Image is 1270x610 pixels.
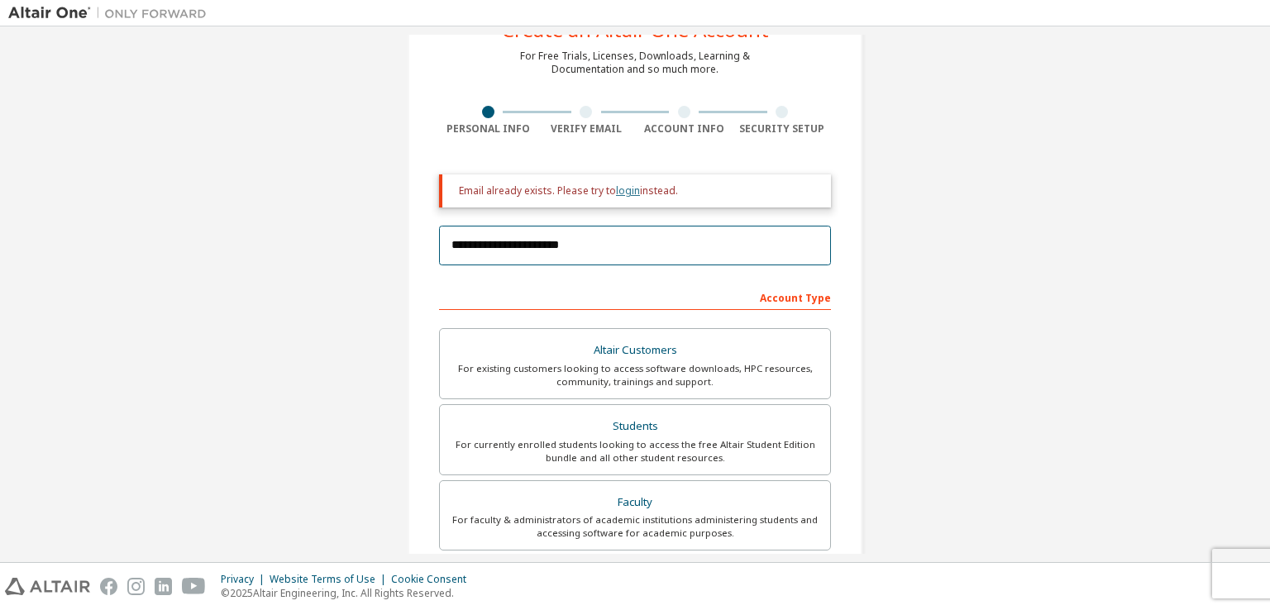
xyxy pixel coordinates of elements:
[450,362,820,388] div: For existing customers looking to access software downloads, HPC resources, community, trainings ...
[616,183,640,198] a: login
[450,491,820,514] div: Faculty
[127,578,145,595] img: instagram.svg
[733,122,832,136] div: Security Setup
[537,122,636,136] div: Verify Email
[100,578,117,595] img: facebook.svg
[439,122,537,136] div: Personal Info
[182,578,206,595] img: youtube.svg
[450,513,820,540] div: For faculty & administrators of academic institutions administering students and accessing softwa...
[450,438,820,465] div: For currently enrolled students looking to access the free Altair Student Edition bundle and all ...
[5,578,90,595] img: altair_logo.svg
[221,586,476,600] p: © 2025 Altair Engineering, Inc. All Rights Reserved.
[520,50,750,76] div: For Free Trials, Licenses, Downloads, Learning & Documentation and so much more.
[635,122,733,136] div: Account Info
[502,20,769,40] div: Create an Altair One Account
[221,573,270,586] div: Privacy
[450,415,820,438] div: Students
[459,184,818,198] div: Email already exists. Please try to instead.
[450,339,820,362] div: Altair Customers
[270,573,391,586] div: Website Terms of Use
[439,284,831,310] div: Account Type
[155,578,172,595] img: linkedin.svg
[391,573,476,586] div: Cookie Consent
[8,5,215,21] img: Altair One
